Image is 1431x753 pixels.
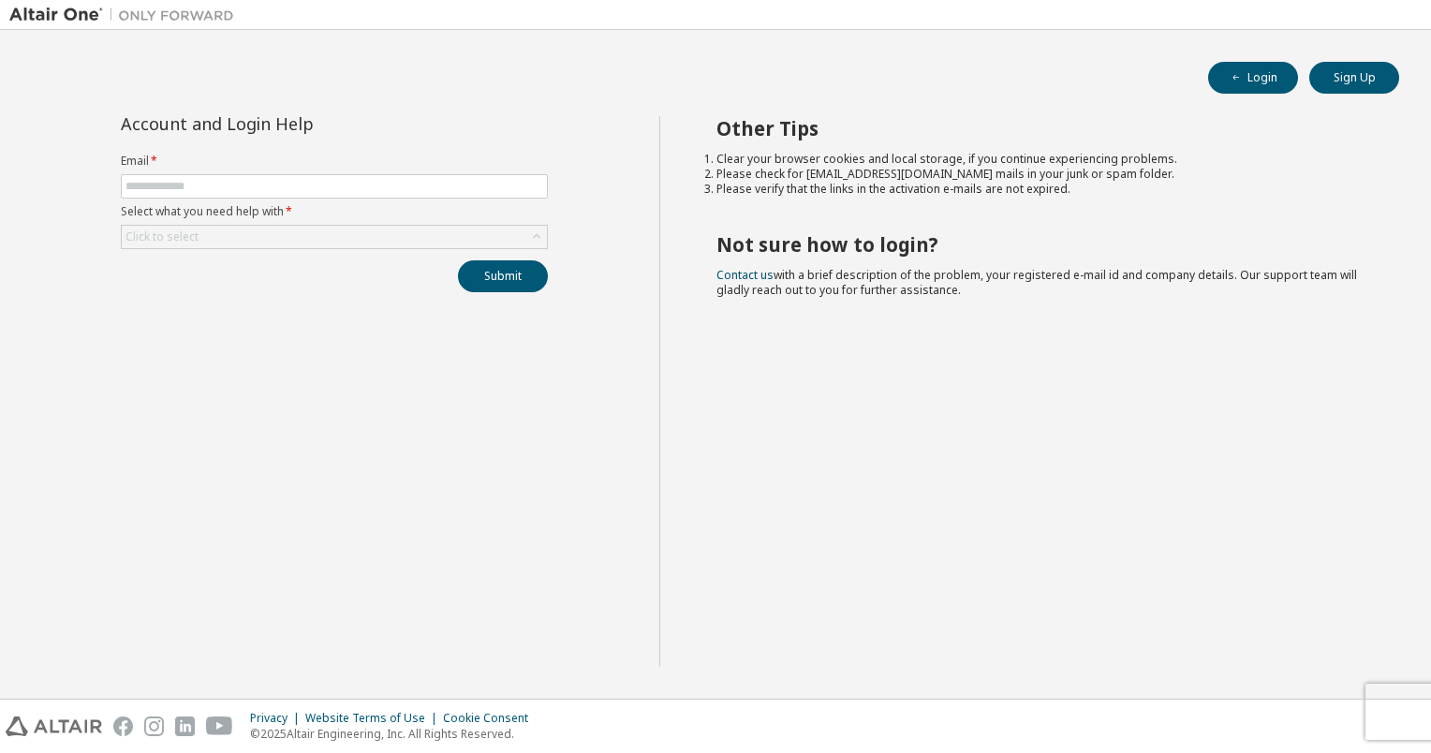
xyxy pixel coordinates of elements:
[113,716,133,736] img: facebook.svg
[716,267,774,283] a: Contact us
[121,116,463,131] div: Account and Login Help
[458,260,548,292] button: Submit
[305,711,443,726] div: Website Terms of Use
[1309,62,1399,94] button: Sign Up
[716,232,1366,257] h2: Not sure how to login?
[1208,62,1298,94] button: Login
[443,711,539,726] div: Cookie Consent
[716,267,1357,298] span: with a brief description of the problem, your registered e-mail id and company details. Our suppo...
[125,229,199,244] div: Click to select
[122,226,547,248] div: Click to select
[716,152,1366,167] li: Clear your browser cookies and local storage, if you continue experiencing problems.
[6,716,102,736] img: altair_logo.svg
[250,711,305,726] div: Privacy
[175,716,195,736] img: linkedin.svg
[9,6,243,24] img: Altair One
[716,182,1366,197] li: Please verify that the links in the activation e-mails are not expired.
[206,716,233,736] img: youtube.svg
[121,154,548,169] label: Email
[716,167,1366,182] li: Please check for [EMAIL_ADDRESS][DOMAIN_NAME] mails in your junk or spam folder.
[250,726,539,742] p: © 2025 Altair Engineering, Inc. All Rights Reserved.
[144,716,164,736] img: instagram.svg
[121,204,548,219] label: Select what you need help with
[716,116,1366,140] h2: Other Tips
